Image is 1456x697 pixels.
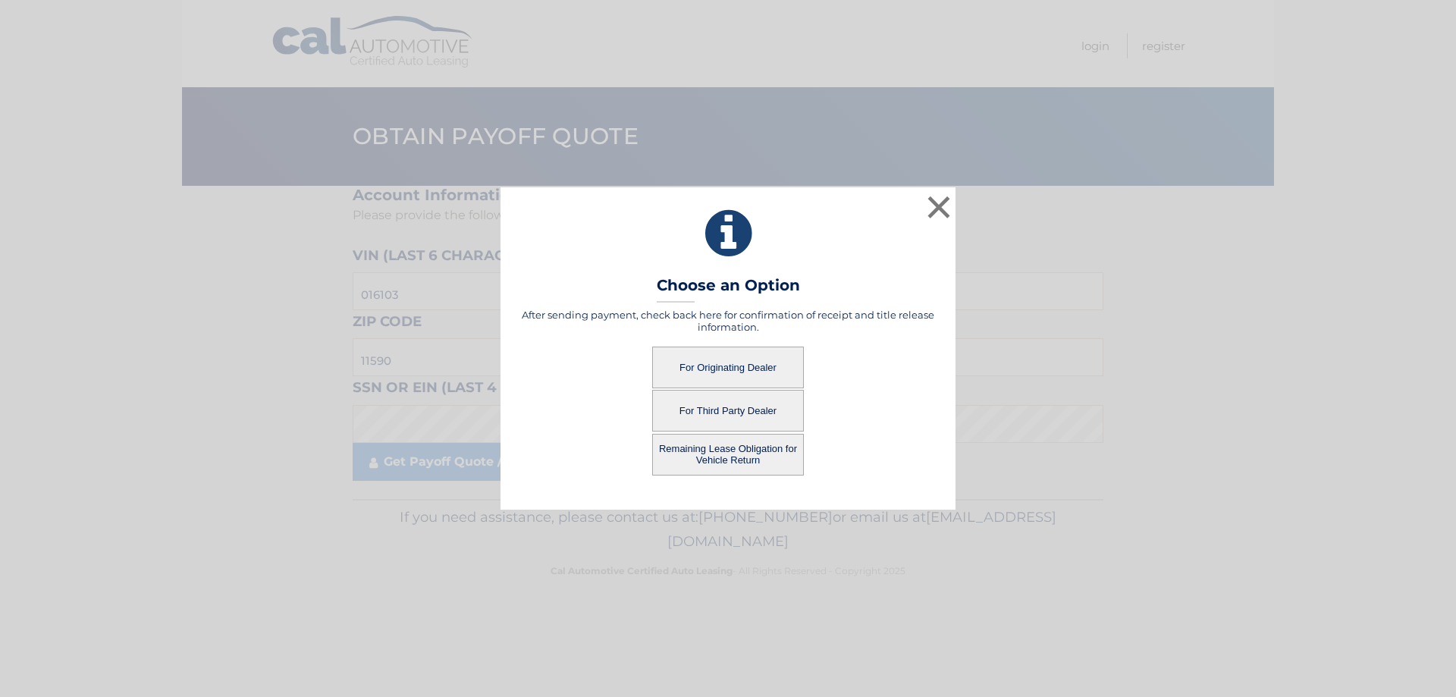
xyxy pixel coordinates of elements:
button: For Third Party Dealer [652,390,804,432]
h3: Choose an Option [657,276,800,303]
button: × [924,192,954,222]
h5: After sending payment, check back here for confirmation of receipt and title release information. [519,309,937,333]
button: Remaining Lease Obligation for Vehicle Return [652,434,804,476]
button: For Originating Dealer [652,347,804,388]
